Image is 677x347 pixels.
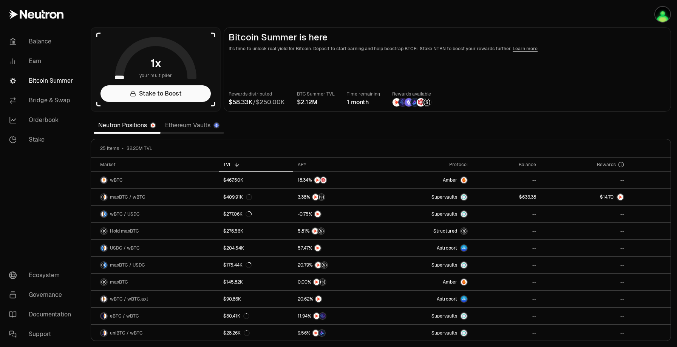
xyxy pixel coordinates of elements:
[91,223,219,239] a: maxBTC LogoHold maxBTC
[101,228,107,234] img: maxBTC Logo
[293,223,383,239] a: NTRNStructured Points
[110,194,145,200] span: maxBTC / wBTC
[431,194,457,200] span: Supervaults
[110,330,143,336] span: uniBTC / wBTC
[3,324,82,344] a: Support
[223,313,249,319] div: $30.41K
[219,325,293,341] a: $28.26K
[320,279,326,285] img: Structured Points
[297,90,335,98] p: BTC Summer TVL
[110,228,139,234] span: Hold maxBTC
[3,305,82,324] a: Documentation
[219,240,293,256] a: $204.54K
[431,313,457,319] span: Supervaults
[104,194,107,200] img: wBTC Logo
[219,172,293,188] a: $467.50K
[472,325,541,341] a: --
[383,206,472,222] a: SupervaultsSupervaults
[104,296,107,302] img: wBTC.axl Logo
[293,189,383,205] a: NTRNStructured Points
[461,194,467,200] img: Supervaults
[223,177,243,183] div: $467.50K
[293,274,383,290] a: NTRNStructured Points
[472,274,541,290] a: --
[472,308,541,324] a: --
[219,206,293,222] a: $277.06K
[461,228,467,234] img: maxBTC
[320,177,326,183] img: Mars Fragments
[91,206,219,222] a: wBTC LogoUSDC LogowBTC / USDC
[541,206,629,222] a: --
[383,189,472,205] a: SupervaultsSupervaults
[101,279,107,285] img: maxBTC Logo
[3,110,82,130] a: Orderbook
[3,91,82,110] a: Bridge & Swap
[298,278,378,286] button: NTRNStructured Points
[100,85,211,102] a: Stake to Boost
[91,172,219,188] a: wBTC LogowBTC
[139,72,172,79] span: your multiplier
[3,32,82,51] a: Balance
[293,240,383,256] a: NTRN
[383,172,472,188] a: AmberAmber
[423,98,431,106] img: Structured Points
[541,223,629,239] a: --
[431,330,457,336] span: Supervaults
[383,291,472,307] a: Astroport
[101,194,104,200] img: maxBTC Logo
[417,98,425,106] img: Mars Fragments
[151,123,155,128] img: Neutron Logo
[347,98,380,107] div: 1 month
[541,291,629,307] a: --
[223,245,244,251] div: $204.54K
[315,262,321,268] img: NTRN
[431,211,457,217] span: Supervaults
[315,296,321,302] img: NTRN
[101,330,104,336] img: uniBTC Logo
[223,296,241,302] div: $90.86K
[110,296,148,302] span: wBTC / wBTC.axl
[101,296,104,302] img: wBTC Logo
[312,194,318,200] img: NTRN
[110,262,145,268] span: maxBTC / USDC
[223,194,252,200] div: $409.91K
[101,245,104,251] img: USDC Logo
[298,261,378,269] button: NTRNStructured Points
[437,296,457,302] span: Astroport
[298,176,378,184] button: NTRNMars Fragments
[655,7,670,22] img: Cosmos
[298,295,378,303] button: NTRN
[161,118,224,133] a: Ethereum Vaults
[223,330,250,336] div: $28.26K
[293,257,383,273] a: NTRNStructured Points
[312,228,318,234] img: NTRN
[91,257,219,273] a: maxBTC LogoUSDC LogomaxBTC / USDC
[3,51,82,71] a: Earn
[91,325,219,341] a: uniBTC LogowBTC LogouniBTC / wBTC
[314,313,320,319] img: NTRN
[315,245,321,251] img: NTRN
[472,206,541,222] a: --
[461,262,467,268] img: Supervaults
[461,279,467,285] img: Amber
[3,71,82,91] a: Bitcoin Summer
[298,312,378,320] button: NTRNEtherFi Points
[513,46,538,52] a: Learn more
[223,162,289,168] div: TVL
[298,329,378,337] button: NTRNBedrock Diamonds
[541,308,629,324] a: --
[110,313,139,319] span: eBTC / wBTC
[293,308,383,324] a: NTRNEtherFi Points
[437,245,457,251] span: Astroport
[477,162,536,168] div: Balance
[383,223,472,239] a: StructuredmaxBTC
[393,98,401,106] img: NTRN
[411,98,419,106] img: Bedrock Diamonds
[219,257,293,273] a: $175.44K
[472,172,541,188] a: --
[104,245,107,251] img: wBTC Logo
[314,177,320,183] img: NTRN
[101,313,104,319] img: eBTC Logo
[461,211,467,217] img: Supervaults
[461,330,467,336] img: Supervaults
